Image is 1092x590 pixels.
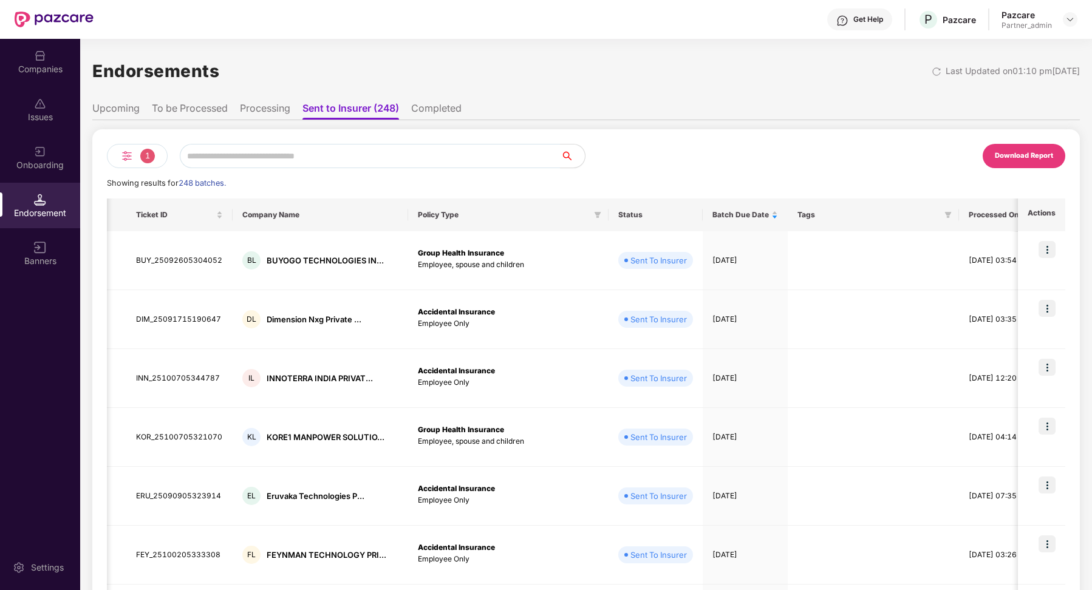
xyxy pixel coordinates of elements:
img: svg+xml;base64,PHN2ZyB3aWR0aD0iMTYiIGhlaWdodD0iMTYiIHZpZXdCb3g9IjAgMCAxNiAxNiIgZmlsbD0ibm9uZSIgeG... [34,242,46,254]
img: icon [1039,300,1056,317]
p: Employee Only [418,554,599,565]
b: Accidental Insurance [418,307,495,316]
div: Download Report [995,151,1053,161]
img: svg+xml;base64,PHN2ZyBpZD0iSXNzdWVzX2Rpc2FibGVkIiB4bWxucz0iaHR0cDovL3d3dy53My5vcmcvMjAwMC9zdmciIH... [34,98,46,110]
td: [DATE] [703,231,788,290]
img: icon [1039,418,1056,435]
div: EL [242,487,261,505]
span: 248 batches. [179,178,226,188]
span: Ticket ID [136,210,214,220]
td: BUY_25092605304052 [126,231,233,290]
span: filter [592,208,604,222]
div: INNOTERRA INDIA PRIVAT... [267,373,373,384]
td: [DATE] 04:14 PM [959,408,1040,467]
img: svg+xml;base64,PHN2ZyB3aWR0aD0iMTQuNSIgaGVpZ2h0PSIxNC41IiB2aWV3Qm94PSIwIDAgMTYgMTYiIGZpbGw9Im5vbm... [34,194,46,206]
div: FEYNMAN TECHNOLOGY PRI... [267,549,386,561]
div: Sent To Insurer [630,254,687,266]
img: svg+xml;base64,PHN2ZyBpZD0iQ29tcGFuaWVzIiB4bWxucz0iaHR0cDovL3d3dy53My5vcmcvMjAwMC9zdmciIHdpZHRoPS... [34,50,46,62]
div: KORE1 MANPOWER SOLUTIO... [267,432,384,443]
li: Processing [240,102,290,120]
p: Employee Only [418,377,599,388]
img: svg+xml;base64,PHN2ZyB3aWR0aD0iMjAiIGhlaWdodD0iMjAiIHZpZXdCb3g9IjAgMCAyMCAyMCIgZmlsbD0ibm9uZSIgeG... [34,146,46,158]
b: Accidental Insurance [418,543,495,552]
p: Employee, spouse and children [418,259,599,271]
th: Processed On [959,198,1040,231]
th: Company Name [233,198,408,231]
div: Settings [27,561,67,574]
span: Batch Due Date [712,210,769,220]
li: Upcoming [92,102,140,120]
li: Sent to Insurer (248) [302,102,399,120]
li: Completed [411,102,462,120]
img: icon [1039,241,1056,258]
div: DL [242,310,261,328]
span: search [560,151,585,161]
li: To be Processed [152,102,228,120]
p: Employee Only [418,495,599,506]
b: Group Health Insurance [418,425,504,434]
img: svg+xml;base64,PHN2ZyBpZD0iU2V0dGluZy0yMHgyMCIgeG1sbnM9Imh0dHA6Ly93d3cudzMub3JnLzIwMDAvc3ZnIiB3aW... [13,561,25,574]
b: Accidental Insurance [418,484,495,493]
td: [DATE] 07:35 PM [959,467,1040,526]
div: Sent To Insurer [630,313,687,325]
div: KL [242,428,261,446]
div: FL [242,546,261,564]
td: [DATE] [703,349,788,408]
td: [DATE] 12:20 PM [959,349,1040,408]
div: IL [242,369,261,387]
td: [DATE] 03:35 PM [959,290,1040,349]
div: Sent To Insurer [630,490,687,502]
td: [DATE] [703,408,788,467]
span: Processed On [969,210,1021,220]
div: Dimension Nxg Private ... [267,314,361,325]
div: Sent To Insurer [630,549,687,561]
td: DIM_25091715190647 [126,290,233,349]
td: [DATE] [703,467,788,526]
p: Employee, spouse and children [418,436,599,447]
div: BUYOGO TECHNOLOGIES IN... [267,255,384,266]
td: [DATE] 03:26 PM [959,526,1040,585]
span: filter [942,208,954,222]
img: icon [1039,359,1056,376]
div: Pazcare [943,14,976,25]
td: [DATE] 03:54 PM [959,231,1040,290]
h1: Endorsements [92,58,219,84]
img: svg+xml;base64,PHN2ZyB4bWxucz0iaHR0cDovL3d3dy53My5vcmcvMjAwMC9zdmciIHdpZHRoPSIyNCIgaGVpZ2h0PSIyNC... [120,149,134,163]
b: Group Health Insurance [418,248,504,257]
th: Ticket ID [126,198,233,231]
p: Employee Only [418,318,599,330]
img: icon [1039,535,1056,552]
img: New Pazcare Logo [15,12,94,27]
td: KOR_25100705321070 [126,408,233,467]
img: svg+xml;base64,PHN2ZyBpZD0iSGVscC0zMngzMiIgeG1sbnM9Imh0dHA6Ly93d3cudzMub3JnLzIwMDAvc3ZnIiB3aWR0aD... [836,15,848,27]
span: Policy Type [418,210,589,220]
span: Showing results for [107,178,226,188]
span: P [924,12,932,27]
td: [DATE] [703,526,788,585]
div: Partner_admin [1002,21,1052,30]
span: 1 [140,149,155,163]
th: Status [609,198,703,231]
span: filter [944,211,952,219]
div: Sent To Insurer [630,431,687,443]
div: Sent To Insurer [630,372,687,384]
td: ERU_25090905323914 [126,467,233,526]
img: svg+xml;base64,PHN2ZyBpZD0iRHJvcGRvd24tMzJ4MzIiIHhtbG5zPSJodHRwOi8vd3d3LnczLm9yZy8yMDAwL3N2ZyIgd2... [1065,15,1075,24]
div: Get Help [853,15,883,24]
div: Pazcare [1002,9,1052,21]
button: search [560,144,585,168]
td: INN_25100705344787 [126,349,233,408]
td: [DATE] [703,290,788,349]
span: Tags [797,210,940,220]
img: icon [1039,476,1056,493]
td: FEY_25100205333308 [126,526,233,585]
img: svg+xml;base64,PHN2ZyBpZD0iUmVsb2FkLTMyeDMyIiB4bWxucz0iaHR0cDovL3d3dy53My5vcmcvMjAwMC9zdmciIHdpZH... [932,67,941,76]
div: Last Updated on 01:10 pm[DATE] [946,64,1080,78]
b: Accidental Insurance [418,366,495,375]
span: filter [594,211,601,219]
div: BL [242,251,261,270]
th: Actions [1018,198,1065,231]
div: Eruvaka Technologies P... [267,490,364,502]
